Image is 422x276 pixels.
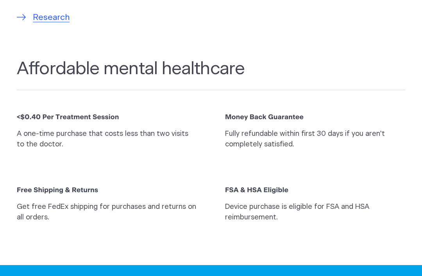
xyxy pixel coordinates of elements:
[17,59,405,91] h2: Affordable mental healthcare
[225,129,405,150] p: Fully refundable within first 30 days if you aren't completely satisfied.
[225,202,405,223] p: Device purchase is eligible for FSA and HSA reimbursement.
[17,129,197,150] p: A one-time purchase that costs less than two visits to the doctor.
[33,12,70,24] span: Research
[17,202,197,223] p: Get free FedEx shipping for purchases and returns on all orders.
[17,12,70,24] a: Research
